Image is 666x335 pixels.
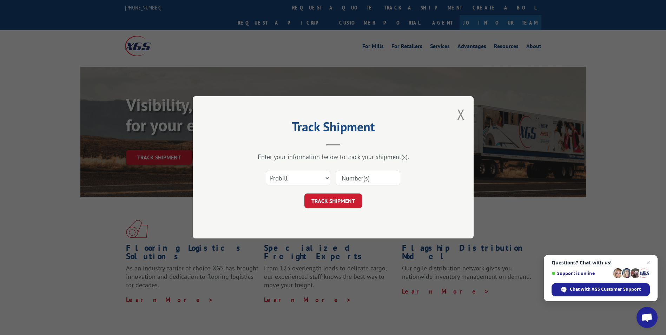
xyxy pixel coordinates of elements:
span: Support is online [552,271,611,276]
h2: Track Shipment [228,122,438,135]
button: TRACK SHIPMENT [304,194,362,209]
span: Chat with XGS Customer Support [552,283,650,296]
span: Questions? Chat with us! [552,260,650,265]
div: Enter your information below to track your shipment(s). [228,153,438,161]
a: Open chat [637,307,658,328]
input: Number(s) [336,171,400,186]
span: Chat with XGS Customer Support [570,286,641,293]
button: Close modal [457,105,465,124]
